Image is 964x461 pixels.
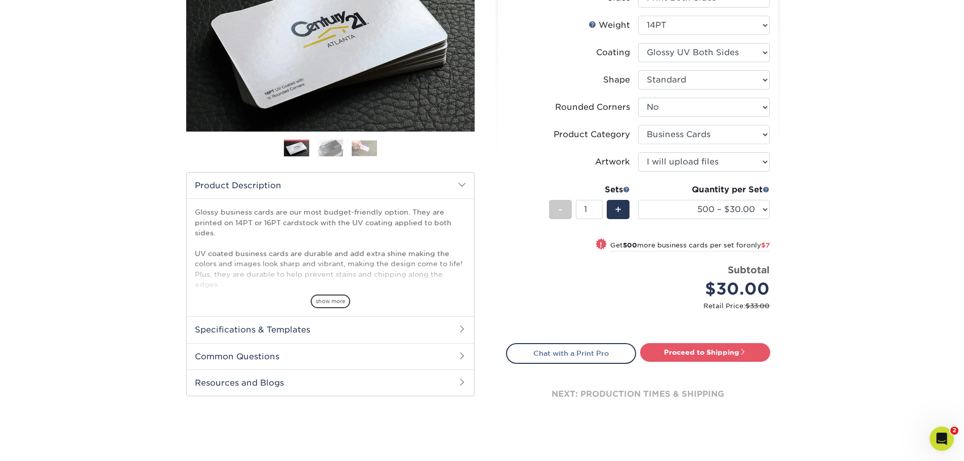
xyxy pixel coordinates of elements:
img: Business Cards 02 [318,139,343,157]
span: ! [600,239,602,250]
div: Rounded Corners [555,101,630,113]
div: $30.00 [646,277,770,301]
h2: Common Questions [187,343,474,369]
iframe: Google Customer Reviews [3,430,86,457]
p: Glossy business cards are our most budget-friendly option. They are printed on 14PT or 16PT cards... [195,207,466,341]
div: Coating [596,47,630,59]
strong: Subtotal [728,264,770,275]
span: + [615,202,621,217]
h2: Resources and Blogs [187,369,474,396]
a: Proceed to Shipping [640,343,770,361]
div: next: production times & shipping [506,364,770,425]
div: Sets [549,184,630,196]
span: $33.00 [745,302,770,310]
span: show more [311,295,350,308]
span: - [558,202,563,217]
img: Business Cards 01 [284,136,309,161]
div: Artwork [595,156,630,168]
img: Business Cards 03 [352,140,377,156]
span: $7 [761,241,770,249]
div: Weight [589,19,630,31]
div: Shape [603,74,630,86]
h2: Product Description [187,173,474,198]
small: Retail Price: [514,301,770,311]
span: only [746,241,770,249]
small: Get more business cards per set for [610,241,770,252]
div: Quantity per Set [638,184,770,196]
div: Product Category [554,129,630,141]
iframe: Intercom live chat [930,427,954,451]
strong: 500 [623,241,637,249]
h2: Specifications & Templates [187,316,474,343]
span: 2 [950,427,958,435]
a: Chat with a Print Pro [506,343,636,363]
